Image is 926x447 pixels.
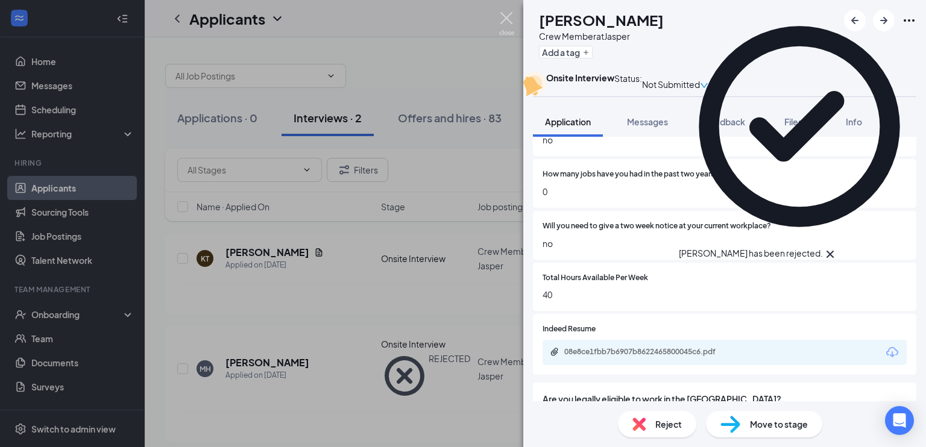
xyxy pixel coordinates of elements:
[543,392,907,405] span: Are you legally eligible to work in the [GEOGRAPHIC_DATA]?
[539,30,664,42] div: Crew Member at Jasper
[539,10,664,30] h1: [PERSON_NAME]
[543,272,648,284] span: Total Hours Available Per Week
[543,237,907,250] span: no
[885,406,914,435] div: Open Intercom Messenger
[564,347,733,357] div: 08e8ce1fbb7b6907b8622465800045c6.pdf
[543,288,907,301] span: 40
[543,324,596,335] span: Indeed Resume
[614,72,642,96] div: Status :
[582,49,590,56] svg: Plus
[679,247,823,261] div: [PERSON_NAME] has been rejected.
[627,116,668,127] span: Messages
[550,347,745,358] a: Paperclip08e8ce1fbb7b6907b8622465800045c6.pdf
[642,78,700,91] span: Not Submitted
[546,72,614,83] b: Onsite Interview
[543,133,907,146] span: no
[543,169,719,180] span: How many jobs have you had in the past two years?
[885,345,899,360] svg: Download
[545,116,591,127] span: Application
[823,247,837,261] svg: Cross
[655,417,682,431] span: Reject
[539,46,593,58] button: PlusAdd a tag
[543,185,907,198] span: 0
[679,6,920,247] svg: CheckmarkCircle
[543,220,771,232] span: Will you need to give a two week notice at your current workplace?
[750,417,808,431] span: Move to stage
[550,347,559,357] svg: Paperclip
